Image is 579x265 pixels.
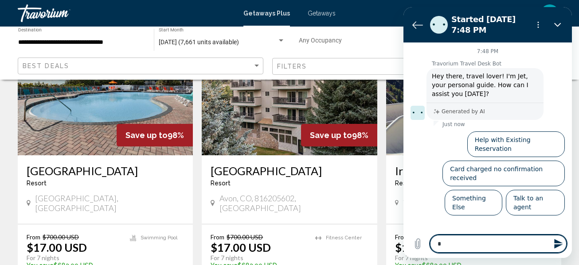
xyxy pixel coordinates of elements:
[23,62,261,70] mat-select: Sort by
[18,4,235,22] a: Travorium
[310,131,352,140] span: Save up to
[395,164,552,177] a: Iron Blosam Lodge
[272,58,518,76] button: Filter
[395,254,489,262] p: For 7 nights
[211,241,271,254] p: $17.00 USD
[227,233,263,241] span: $700.00 USD
[395,180,415,187] span: Resort
[35,193,184,213] span: [GEOGRAPHIC_DATA], [GEOGRAPHIC_DATA]
[538,4,561,23] button: User Menu
[43,233,79,241] span: $700.00 USD
[202,14,377,155] img: ii_fap1.jpg
[386,14,561,155] img: ii_ibl6.jpg
[23,62,69,69] span: Best Deals
[125,131,168,140] span: Save up to
[211,233,224,241] span: From
[211,164,368,177] a: [GEOGRAPHIC_DATA]
[395,233,409,241] span: From
[18,14,193,155] img: ii_cpb1.jpg
[326,235,362,241] span: Fitness Center
[117,124,193,146] div: 98%
[301,124,377,146] div: 98%
[308,10,336,17] a: Getaways
[27,241,87,254] p: $17.00 USD
[211,254,306,262] p: For 7 nights
[141,235,177,241] span: Swimming Pool
[159,38,239,46] span: [DATE] (7,661 units available)
[27,164,184,177] a: [GEOGRAPHIC_DATA]
[219,193,368,213] span: Avon, CO, 816205602, [GEOGRAPHIC_DATA]
[243,10,290,17] a: Getaways Plus
[403,7,572,258] iframe: Messaging window
[27,180,47,187] span: Resort
[27,233,40,241] span: From
[27,254,121,262] p: For 7 nights
[277,63,307,70] span: Filters
[395,241,455,254] p: $17.00 USD
[211,180,231,187] span: Resort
